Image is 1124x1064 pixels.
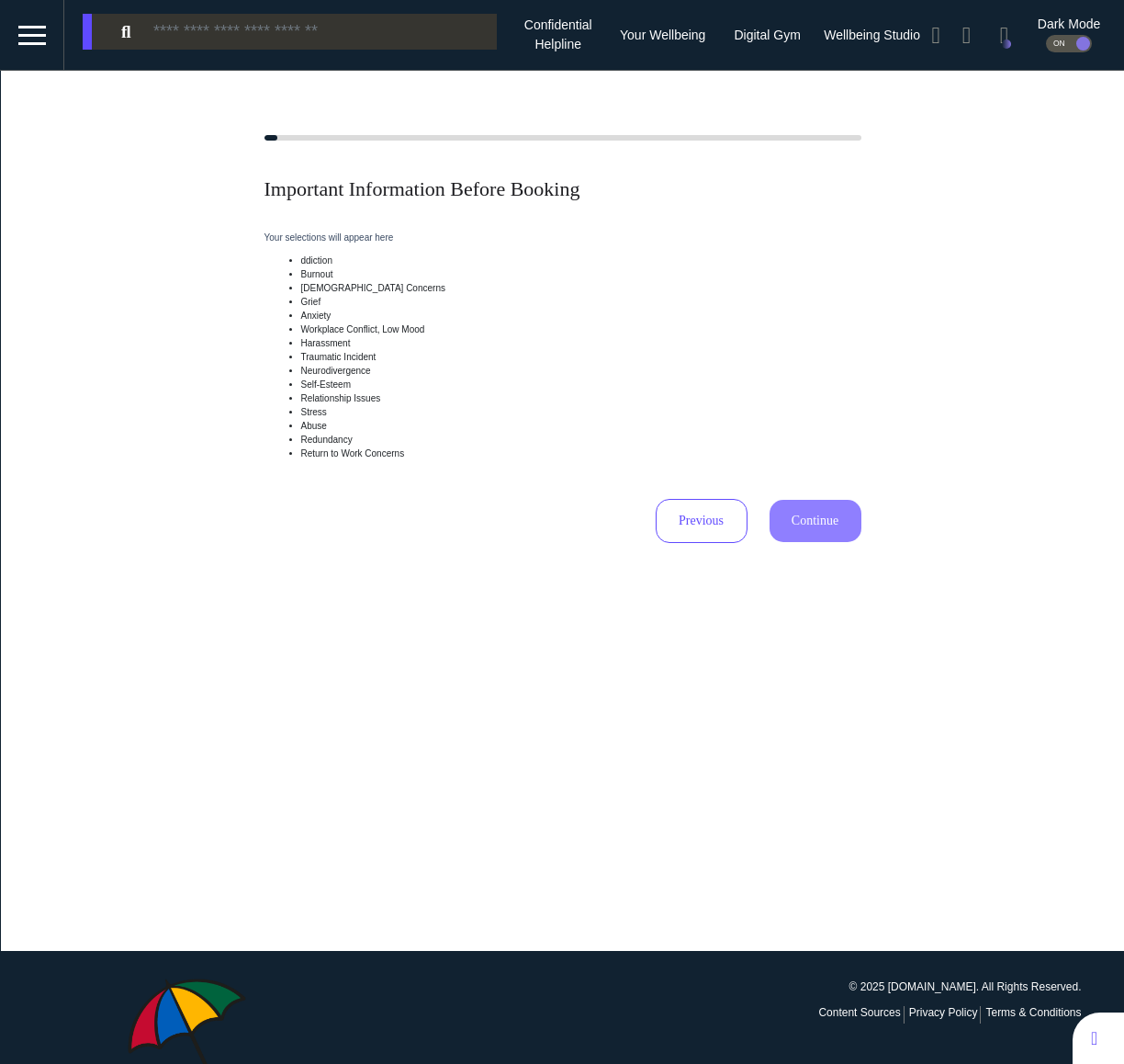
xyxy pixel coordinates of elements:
li: Stress [301,405,861,419]
li: [DEMOGRAPHIC_DATA] Concerns [301,281,861,295]
div: Dark Mode [1038,17,1100,30]
div: Wellbeing Studio [820,9,925,61]
li: Neurodivergence [301,364,861,378]
div: ON [1046,35,1092,52]
li: Grief [301,295,861,309]
a: Terms & Conditions [985,1006,1081,1019]
li: Return to Work Concerns [301,447,861,460]
p: Your selections will appear here [264,231,861,244]
h2: Important Information Before Booking [264,177,861,201]
li: Anxiety [301,309,861,323]
div: Confidential Helpline [506,9,611,61]
button: Previous [656,499,747,543]
li: Abuse [301,419,861,433]
div: Digital Gym [715,9,820,61]
a: Privacy Policy [909,1006,982,1024]
li: Workplace Conflict, Low Mood [301,323,861,336]
div: Your Wellbeing [611,9,715,61]
li: Traumatic Incident [301,350,861,364]
li: Harassment [301,336,861,350]
li: Self-Esteem [301,378,861,391]
li: Redundancy [301,433,861,447]
a: Content Sources [818,1006,904,1024]
li: Relationship Issues [301,391,861,405]
li: ddiction [301,254,861,267]
li: Burnout [301,267,861,281]
button: Continue [770,500,861,542]
p: © 2025 [DOMAIN_NAME]. All Rights Reserved. [577,979,1082,995]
